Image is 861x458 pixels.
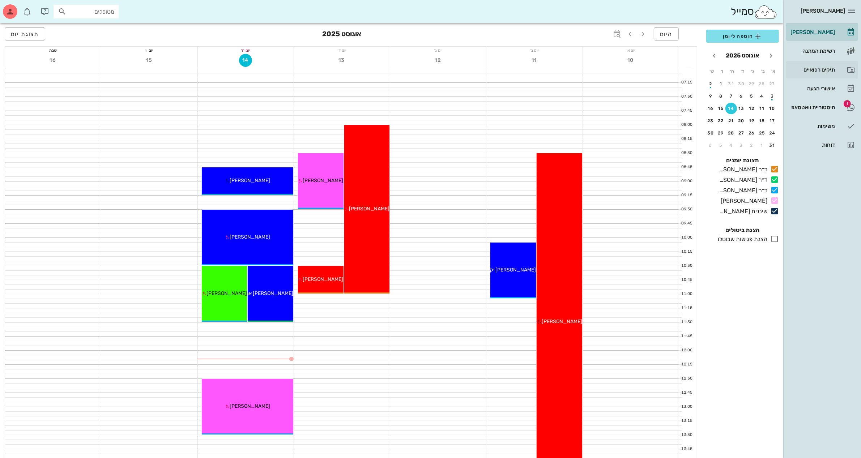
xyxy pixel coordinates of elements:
a: אישורי הגעה [786,80,858,97]
div: 08:00 [679,122,694,128]
div: 16 [705,106,716,111]
button: 29 [746,78,758,90]
div: 12:15 [679,361,694,368]
div: 20 [736,118,747,123]
button: 30 [736,78,747,90]
div: 13:45 [679,446,694,452]
button: 25 [756,127,768,139]
a: רשימת המתנה [786,42,858,60]
div: היסטוריית וואטסאפ [789,104,835,110]
button: היום [654,27,679,40]
div: ד״ר [PERSON_NAME] [716,186,767,195]
button: אוגוסט 2025 [723,48,762,63]
button: 22 [715,115,727,127]
div: 10:15 [679,249,694,255]
span: 16 [47,57,60,63]
div: 31 [767,143,778,148]
div: 14 [725,106,737,111]
button: 13 [336,54,349,67]
div: 07:15 [679,80,694,86]
div: 11 [756,106,768,111]
button: 21 [725,115,737,127]
span: תג [21,6,26,10]
div: 28 [756,81,768,86]
div: 30 [705,130,716,136]
button: 17 [767,115,778,127]
div: יום ב׳ [486,47,582,54]
span: היום [660,31,673,38]
a: [PERSON_NAME] [786,23,858,41]
div: 6 [736,94,747,99]
th: ה׳ [728,65,737,77]
div: שיננית [PERSON_NAME] [716,207,767,216]
button: הוספה ליומן [706,30,779,43]
div: 4 [756,94,768,99]
div: 24 [767,130,778,136]
div: 13:15 [679,418,694,424]
button: 29 [715,127,727,139]
a: תגהיסטוריית וואטסאפ [786,99,858,116]
span: תג [844,100,851,107]
button: 3 [767,90,778,102]
button: 12 [432,54,445,67]
div: 09:45 [679,221,694,227]
div: יום א׳ [583,47,679,54]
div: 13 [736,106,747,111]
button: 11 [528,54,541,67]
button: 1 [715,78,727,90]
div: 6 [705,143,716,148]
div: 08:45 [679,164,694,170]
img: SmileCloud logo [754,5,777,19]
span: הוספה ליומן [712,32,773,40]
button: 14 [239,54,252,67]
div: 29 [746,81,758,86]
button: 28 [756,78,768,90]
button: 20 [736,115,747,127]
button: 2 [705,78,716,90]
button: 10 [624,54,637,67]
span: 10 [624,57,637,63]
button: 10 [767,103,778,114]
th: א׳ [769,65,778,77]
div: 3 [767,94,778,99]
span: [PERSON_NAME] אנדריאסי [233,290,293,296]
div: 29 [715,130,727,136]
div: 31 [725,81,737,86]
span: [PERSON_NAME] [206,290,247,296]
div: 11:00 [679,291,694,297]
div: יום ג׳ [390,47,486,54]
div: 11:15 [679,305,694,311]
button: 18 [756,115,768,127]
a: משימות [786,117,858,135]
span: [PERSON_NAME] [801,8,845,14]
span: 15 [143,57,156,63]
div: [PERSON_NAME] [789,29,835,35]
button: 5 [715,140,727,151]
a: תיקים רפואיים [786,61,858,78]
div: 21 [725,118,737,123]
span: 11 [528,57,541,63]
div: 09:00 [679,178,694,184]
div: 12 [746,106,758,111]
button: 3 [736,140,747,151]
button: 27 [736,127,747,139]
th: ב׳ [758,65,768,77]
div: 09:30 [679,206,694,213]
span: [PERSON_NAME] [542,318,582,325]
div: הצגת פגישות שבוטלו [715,235,767,244]
button: 16 [47,54,60,67]
div: יום ה׳ [198,47,294,54]
div: 18 [756,118,768,123]
button: 4 [725,140,737,151]
div: 13:00 [679,404,694,410]
span: [PERSON_NAME] [230,177,270,184]
div: 8 [715,94,727,99]
div: 15 [715,106,727,111]
div: ד״ר [PERSON_NAME] [716,176,767,184]
div: 11:30 [679,319,694,325]
div: 07:30 [679,94,694,100]
button: 27 [767,78,778,90]
span: 13 [336,57,349,63]
button: 31 [725,78,737,90]
div: 3 [736,143,747,148]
